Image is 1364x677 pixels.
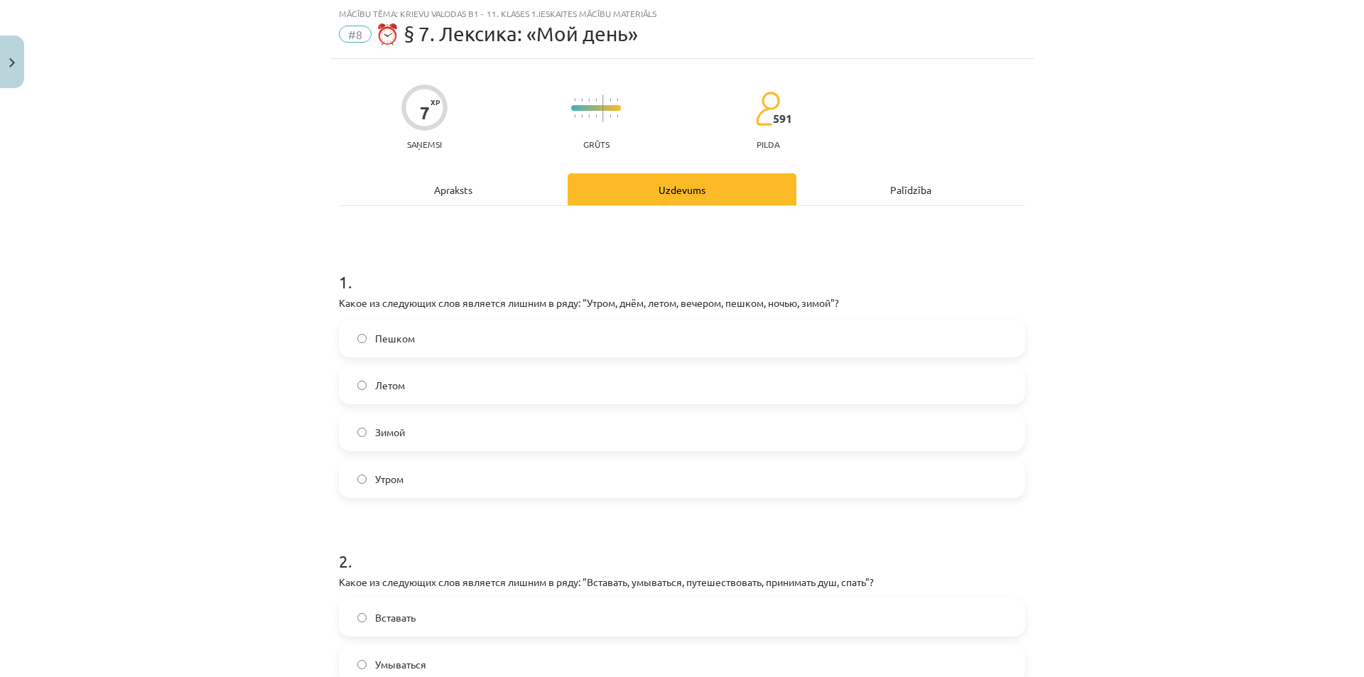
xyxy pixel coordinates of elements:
img: icon-short-line-57e1e144782c952c97e751825c79c345078a6d821885a25fce030b3d8c18986b.svg [581,114,583,118]
p: Saņemsi [401,139,448,149]
p: Какое из следующих слов является лишним в ряду: "Вставать, умываться, путешествовать, принимать д... [339,575,1025,590]
img: icon-close-lesson-0947bae3869378f0d4975bcd49f059093ad1ed9edebbc8119c70593378902aed.svg [9,58,15,67]
img: icon-short-line-57e1e144782c952c97e751825c79c345078a6d821885a25fce030b3d8c18986b.svg [595,114,597,118]
img: students-c634bb4e5e11cddfef0936a35e636f08e4e9abd3cc4e673bd6f9a4125e45ecb1.svg [755,91,780,126]
input: Пешком [357,334,367,343]
p: Grūts [583,139,610,149]
span: 591 [773,112,792,125]
div: Mācību tēma: Krievu valodas b1 - 11. klases 1.ieskaites mācību materiāls [339,9,1025,18]
img: icon-short-line-57e1e144782c952c97e751825c79c345078a6d821885a25fce030b3d8c18986b.svg [574,114,575,118]
img: icon-long-line-d9ea69661e0d244f92f715978eff75569469978d946b2353a9bb055b3ed8787d.svg [602,94,604,122]
img: icon-short-line-57e1e144782c952c97e751825c79c345078a6d821885a25fce030b3d8c18986b.svg [574,98,575,102]
input: Летом [357,381,367,390]
span: Вставать [375,610,416,625]
img: icon-short-line-57e1e144782c952c97e751825c79c345078a6d821885a25fce030b3d8c18986b.svg [595,98,597,102]
span: Пешком [375,331,415,346]
div: Apraksts [339,173,568,205]
img: icon-short-line-57e1e144782c952c97e751825c79c345078a6d821885a25fce030b3d8c18986b.svg [588,114,590,118]
img: icon-short-line-57e1e144782c952c97e751825c79c345078a6d821885a25fce030b3d8c18986b.svg [617,114,618,118]
img: icon-short-line-57e1e144782c952c97e751825c79c345078a6d821885a25fce030b3d8c18986b.svg [581,98,583,102]
div: 7 [420,103,430,123]
h1: 1 . [339,247,1025,291]
div: Palīdzība [796,173,1025,205]
input: Зимой [357,428,367,437]
span: Утром [375,472,404,487]
input: Умываться [357,660,367,669]
span: Умываться [375,657,426,672]
span: #8 [339,26,372,43]
span: Зимой [375,425,405,440]
img: icon-short-line-57e1e144782c952c97e751825c79c345078a6d821885a25fce030b3d8c18986b.svg [610,114,611,118]
p: Какое из следующих слов является лишним в ряду: "Утром, днём, летом, вечером, пешком, ночью, зимой"? [339,296,1025,310]
img: icon-short-line-57e1e144782c952c97e751825c79c345078a6d821885a25fce030b3d8c18986b.svg [617,98,618,102]
img: icon-short-line-57e1e144782c952c97e751825c79c345078a6d821885a25fce030b3d8c18986b.svg [610,98,611,102]
span: XP [431,98,440,106]
input: Утром [357,475,367,484]
p: pilda [757,139,779,149]
h1: 2 . [339,526,1025,570]
span: Летом [375,378,405,393]
input: Вставать [357,613,367,622]
div: Uzdevums [568,173,796,205]
img: icon-short-line-57e1e144782c952c97e751825c79c345078a6d821885a25fce030b3d8c18986b.svg [588,98,590,102]
span: ⏰ § 7. Лексика: «Мой день» [375,22,638,45]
